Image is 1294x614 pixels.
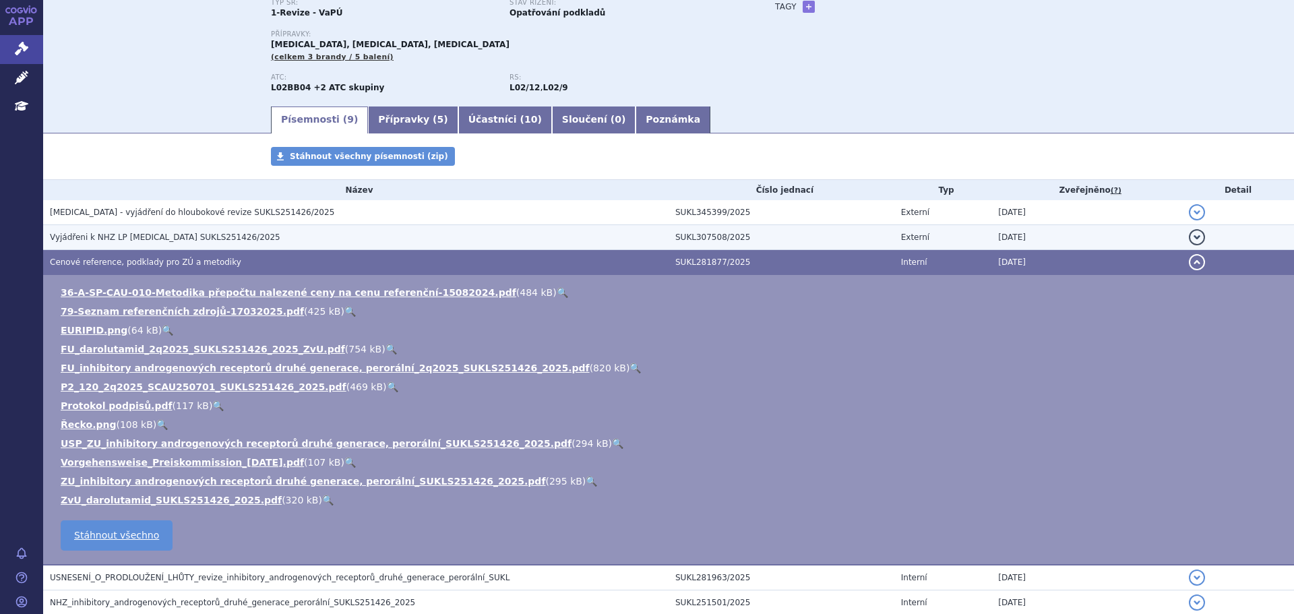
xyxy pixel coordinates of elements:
li: ( ) [61,437,1281,450]
a: Řecko.png [61,419,116,430]
a: FU_inhibitory androgenových receptorů druhé generace, perorální_2q2025_SUKLS251426_2025.pdf [61,363,590,373]
strong: inhibitory androgenových receptorů druhé generace, perorální podání [510,83,540,92]
span: 0 [615,114,621,125]
a: 🔍 [387,381,398,392]
a: 🔍 [586,476,597,487]
a: Účastníci (10) [458,106,552,133]
a: ZU_inhibitory androgenových receptorů druhé generace, perorální_SUKLS251426_2025.pdf [61,476,545,487]
a: 🔍 [557,287,568,298]
a: EURIPID.png [61,325,127,336]
a: Vorgehensweise_Preiskommission_[DATE].pdf [61,457,304,468]
th: Typ [894,180,992,200]
abbr: (?) [1111,186,1121,195]
td: SUKL281877/2025 [669,250,894,275]
span: [MEDICAL_DATA], [MEDICAL_DATA], [MEDICAL_DATA] [271,40,510,49]
a: + [803,1,815,13]
button: detail [1189,254,1205,270]
span: Interní [901,257,927,267]
span: 108 kB [120,419,153,430]
a: Stáhnout všechny písemnosti (zip) [271,147,455,166]
strong: enzalutamid [543,83,568,92]
span: Externí [901,233,929,242]
p: Přípravky: [271,30,748,38]
li: ( ) [61,399,1281,412]
th: Detail [1182,180,1294,200]
li: ( ) [61,305,1281,318]
a: 🔍 [212,400,224,411]
span: 469 kB [350,381,383,392]
li: ( ) [61,324,1281,337]
li: ( ) [61,456,1281,469]
span: 295 kB [549,476,582,487]
span: 754 kB [348,344,381,355]
td: SUKL307508/2025 [669,225,894,250]
th: Zveřejněno [991,180,1182,200]
span: Vyjádřeni k NHZ LP ERLEADA SUKLS251426/2025 [50,233,280,242]
span: 107 kB [308,457,341,468]
span: 294 kB [576,438,609,449]
span: Stáhnout všechny písemnosti (zip) [290,152,448,161]
span: Xtandi - vyjádření do hloubokové revize SUKLS251426/2025 [50,208,334,217]
button: detail [1189,229,1205,245]
a: 🔍 [322,495,334,505]
td: SUKL281963/2025 [669,565,894,590]
button: detail [1189,594,1205,611]
span: 484 kB [520,287,553,298]
a: USP_ZU_inhibitory androgenových receptorů druhé generace, perorální_SUKLS251426_2025.pdf [61,438,572,449]
a: 🔍 [344,457,356,468]
th: Číslo jednací [669,180,894,200]
span: 64 kB [131,325,158,336]
span: 820 kB [593,363,626,373]
td: SUKL345399/2025 [669,200,894,225]
a: Stáhnout všechno [61,520,173,551]
li: ( ) [61,286,1281,299]
p: RS: [510,73,735,82]
td: [DATE] [991,565,1182,590]
td: [DATE] [991,200,1182,225]
span: Interní [901,573,927,582]
span: 117 kB [176,400,209,411]
li: ( ) [61,380,1281,394]
span: USNESENÍ_O_PRODLOUŽENÍ_LHŮTY_revize_inhibitory_androgenových_receptorů_druhé_generace_perorální_SUKL [50,573,510,582]
a: Sloučení (0) [552,106,636,133]
a: 79-Seznam referenčních zdrojů-17032025.pdf [61,306,304,317]
a: 🔍 [156,419,168,430]
div: , [510,73,748,94]
a: 🔍 [629,363,641,373]
a: Protokol podpisů.pdf [61,400,173,411]
a: Poznámka [636,106,710,133]
strong: Opatřování podkladů [510,8,605,18]
button: detail [1189,570,1205,586]
a: 🔍 [162,325,173,336]
span: 320 kB [286,495,319,505]
span: Cenové reference, podklady pro ZÚ a metodiky [50,257,241,267]
span: (celkem 3 brandy / 5 balení) [271,53,394,61]
li: ( ) [61,418,1281,431]
th: Název [43,180,669,200]
li: ( ) [61,493,1281,507]
span: Externí [901,208,929,217]
strong: +2 ATC skupiny [313,83,384,92]
strong: 1-Revize - VaPÚ [271,8,342,18]
td: [DATE] [991,225,1182,250]
a: Přípravky (5) [368,106,458,133]
strong: ENZALUTAMID [271,83,311,92]
span: Interní [901,598,927,607]
li: ( ) [61,361,1281,375]
a: 🔍 [344,306,356,317]
a: 🔍 [612,438,623,449]
a: 🔍 [386,344,397,355]
span: 5 [437,114,444,125]
a: P2_120_2q2025_SCAU250701_SUKLS251426_2025.pdf [61,381,346,392]
span: 10 [524,114,537,125]
td: [DATE] [991,250,1182,275]
span: 9 [347,114,354,125]
a: ZvU_darolutamid_SUKLS251426_2025.pdf [61,495,282,505]
button: detail [1189,204,1205,220]
a: FU_darolutamid_2q2025_SUKLS251426_2025_ZvU.pdf [61,344,345,355]
li: ( ) [61,342,1281,356]
span: NHZ_inhibitory_androgenových_receptorů_druhé_generace_perorální_SUKLS251426_2025 [50,598,415,607]
li: ( ) [61,474,1281,488]
span: 425 kB [308,306,341,317]
a: Písemnosti (9) [271,106,368,133]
